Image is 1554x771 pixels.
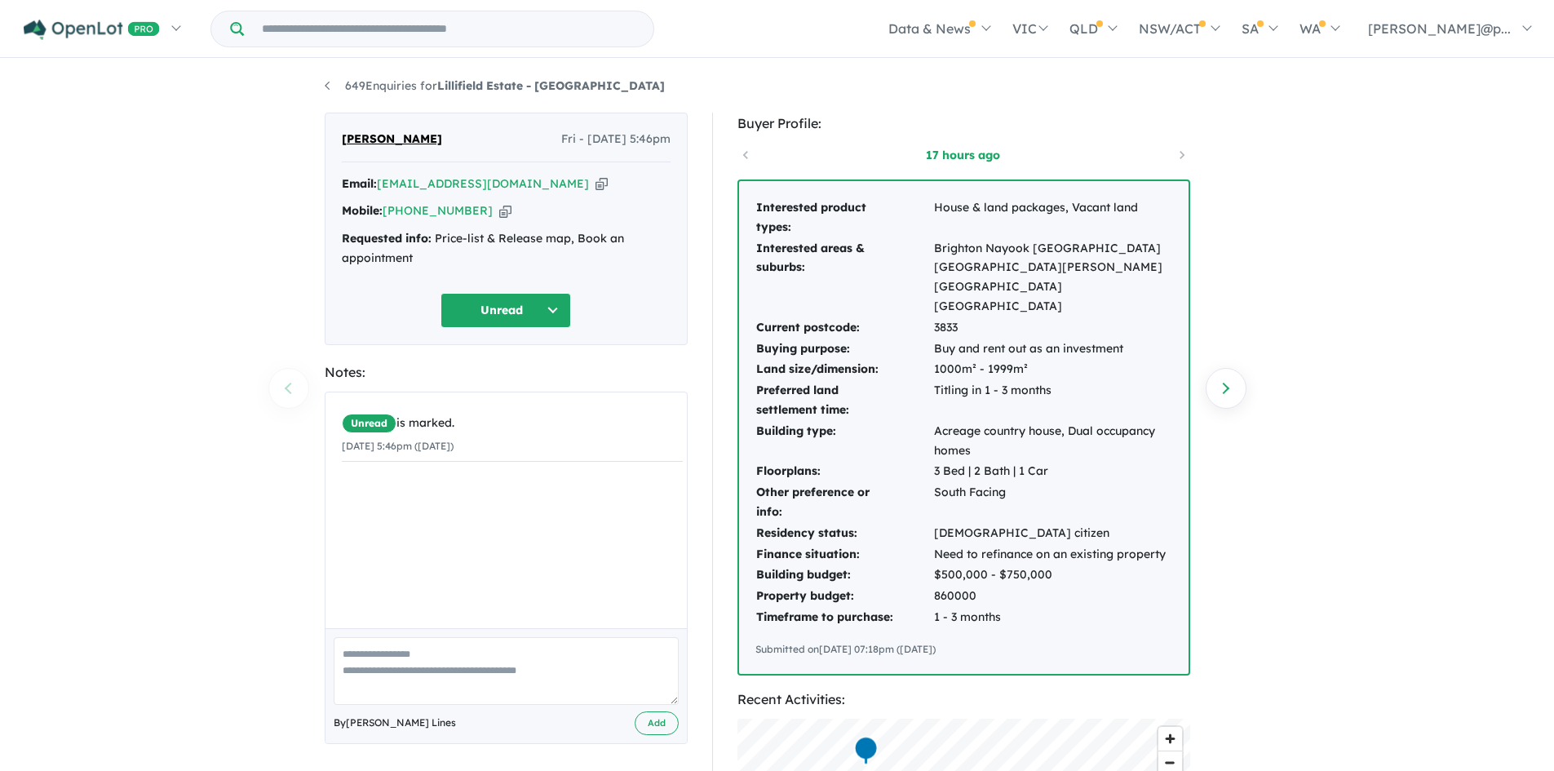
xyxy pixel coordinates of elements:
[325,78,665,93] a: 649Enquiries forLillifield Estate - [GEOGRAPHIC_DATA]
[24,20,160,40] img: Openlot PRO Logo White
[342,229,671,268] div: Price-list & Release map, Book an appointment
[342,231,432,246] strong: Requested info:
[499,202,511,219] button: Copy
[755,523,933,544] td: Residency status:
[755,359,933,380] td: Land size/dimension:
[933,461,1172,482] td: 3 Bed | 2 Bath | 1 Car
[755,482,933,523] td: Other preference or info:
[933,359,1172,380] td: 1000m² - 1999m²
[342,414,396,433] span: Unread
[755,461,933,482] td: Floorplans:
[377,176,589,191] a: [EMAIL_ADDRESS][DOMAIN_NAME]
[755,197,933,238] td: Interested product types:
[595,175,608,193] button: Copy
[933,197,1172,238] td: House & land packages, Vacant land
[933,586,1172,607] td: 860000
[737,113,1190,135] div: Buyer Profile:
[334,715,456,731] span: By [PERSON_NAME] Lines
[933,238,1172,317] td: Brighton Nayook [GEOGRAPHIC_DATA] [GEOGRAPHIC_DATA][PERSON_NAME] [GEOGRAPHIC_DATA] [GEOGRAPHIC_DATA]
[755,339,933,360] td: Buying purpose:
[755,238,933,317] td: Interested areas & suburbs:
[383,203,493,218] a: [PHONE_NUMBER]
[933,339,1172,360] td: Buy and rent out as an investment
[933,607,1172,628] td: 1 - 3 months
[755,317,933,339] td: Current postcode:
[737,689,1190,711] div: Recent Activities:
[342,414,683,433] div: is marked.
[894,147,1033,163] a: 17 hours ago
[933,523,1172,544] td: [DEMOGRAPHIC_DATA] citizen
[342,130,442,149] span: [PERSON_NAME]
[325,77,1230,96] nav: breadcrumb
[342,440,454,452] small: [DATE] 5:46pm ([DATE])
[441,293,571,328] button: Unread
[561,130,671,149] span: Fri - [DATE] 5:46pm
[755,641,1172,658] div: Submitted on [DATE] 07:18pm ([DATE])
[755,544,933,565] td: Finance situation:
[342,176,377,191] strong: Email:
[1368,20,1511,37] span: [PERSON_NAME]@p...
[933,380,1172,421] td: Titling in 1 - 3 months
[853,735,878,765] div: Map marker
[755,565,933,586] td: Building budget:
[1158,727,1182,751] button: Zoom in
[933,421,1172,462] td: Acreage country house, Dual occupancy homes
[755,380,933,421] td: Preferred land settlement time:
[247,11,650,47] input: Try estate name, suburb, builder or developer
[342,203,383,218] strong: Mobile:
[437,78,665,93] strong: Lillifield Estate - [GEOGRAPHIC_DATA]
[933,482,1172,523] td: South Facing
[933,317,1172,339] td: 3833
[755,586,933,607] td: Property budget:
[325,361,688,383] div: Notes:
[755,421,933,462] td: Building type:
[933,544,1172,565] td: Need to refinance on an existing property
[933,565,1172,586] td: $500,000 - $750,000
[635,711,679,735] button: Add
[755,607,933,628] td: Timeframe to purchase:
